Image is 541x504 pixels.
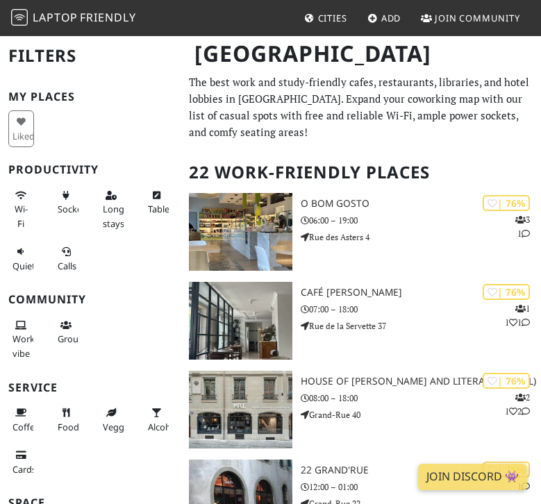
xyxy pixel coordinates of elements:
[13,463,36,476] span: Credit cards
[13,421,40,433] span: Coffee
[11,6,136,31] a: LaptopFriendly LaptopFriendly
[53,184,79,221] button: Sockets
[299,6,353,31] a: Cities
[99,184,124,235] button: Long stays
[183,35,533,73] h1: [GEOGRAPHIC_DATA]
[362,6,407,31] a: Add
[301,198,541,210] h3: O Bom Gosto
[8,163,172,176] h3: Productivity
[505,391,530,417] p: 2 1 2
[58,421,79,433] span: Food
[8,184,34,235] button: Wi-Fi
[189,74,533,140] p: The best work and study-friendly cafes, restaurants, libraries, and hotel lobbies in [GEOGRAPHIC_...
[8,90,172,103] h3: My Places
[301,464,541,476] h3: 22 grand'rue
[8,401,34,438] button: Coffee
[301,230,541,244] p: Rue des Asters 4
[181,282,541,360] a: Café Bourdon | 76% 111 Café [PERSON_NAME] 07:00 – 18:00 Rue de la Servette 37
[301,376,541,387] h3: House of [PERSON_NAME] and Literature (MRL)
[8,35,172,77] h2: Filters
[189,282,292,360] img: Café Bourdon
[301,392,541,405] p: 08:00 – 18:00
[189,193,292,271] img: O Bom Gosto
[13,260,35,272] span: Quiet
[33,10,78,25] span: Laptop
[301,303,541,316] p: 07:00 – 18:00
[58,333,88,345] span: Group tables
[53,240,79,277] button: Calls
[144,184,169,221] button: Tables
[483,462,530,478] div: | 75%
[435,12,520,24] span: Join Community
[103,421,131,433] span: Veggie
[181,193,541,271] a: O Bom Gosto | 76% 31 O Bom Gosto 06:00 – 19:00 Rue des Asters 4
[8,314,34,364] button: Work vibe
[301,408,541,421] p: Grand-Rue 40
[15,203,28,229] span: Stable Wi-Fi
[515,213,530,240] p: 3 1
[8,293,172,306] h3: Community
[415,6,526,31] a: Join Community
[58,260,76,272] span: Video/audio calls
[318,12,347,24] span: Cities
[418,464,527,490] a: Join Discord 👾
[8,381,172,394] h3: Service
[381,12,401,24] span: Add
[301,480,541,494] p: 12:00 – 01:00
[301,319,541,333] p: Rue de la Servette 37
[505,302,530,328] p: 1 1 1
[189,151,533,194] h2: 22 Work-Friendly Places
[483,373,530,389] div: | 76%
[8,240,34,277] button: Quiet
[13,333,35,359] span: People working
[148,421,178,433] span: Alcohol
[11,9,28,26] img: LaptopFriendly
[181,371,541,448] a: House of Rousseau and Literature (MRL) | 76% 212 House of [PERSON_NAME] and Literature (MRL) 08:0...
[53,314,79,351] button: Groups
[483,195,530,211] div: | 76%
[483,284,530,300] div: | 76%
[99,401,124,438] button: Veggie
[58,203,90,215] span: Power sockets
[148,203,174,215] span: Work-friendly tables
[301,214,541,227] p: 06:00 – 19:00
[80,10,135,25] span: Friendly
[144,401,169,438] button: Alcohol
[301,287,541,299] h3: Café [PERSON_NAME]
[103,203,124,229] span: Long stays
[189,371,292,448] img: House of Rousseau and Literature (MRL)
[8,444,34,480] button: Cards
[53,401,79,438] button: Food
